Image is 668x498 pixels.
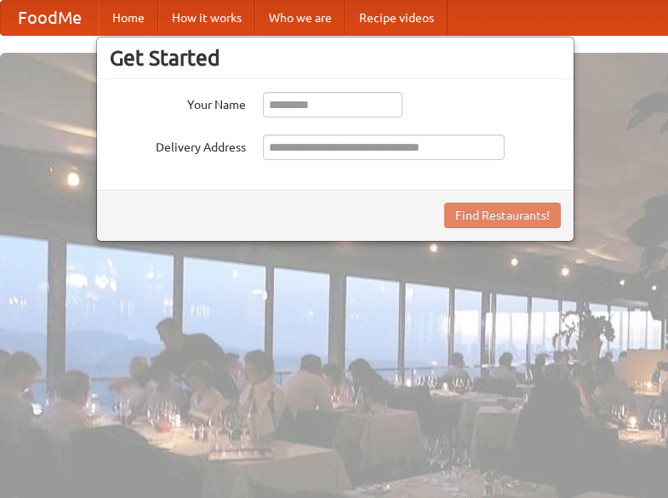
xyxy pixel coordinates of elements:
[110,135,246,156] label: Delivery Address
[110,92,246,113] label: Your Name
[158,1,255,35] a: How it works
[255,1,345,35] a: Who we are
[99,1,158,35] a: Home
[345,1,448,35] a: Recipe videos
[1,1,99,35] a: FoodMe
[110,45,561,71] h3: Get Started
[444,203,561,228] button: Find Restaurants!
